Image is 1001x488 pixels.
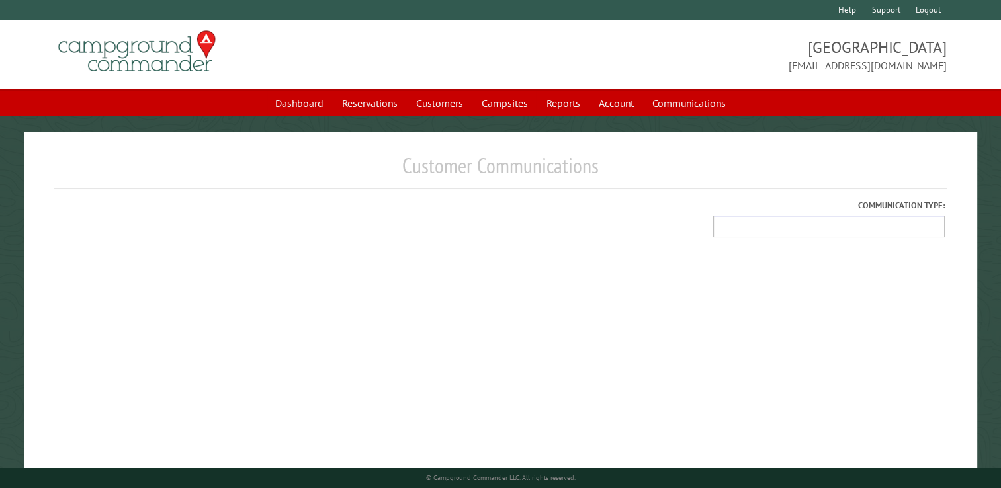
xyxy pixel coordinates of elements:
[54,26,220,77] img: Campground Commander
[474,91,536,116] a: Campsites
[334,91,406,116] a: Reservations
[591,91,642,116] a: Account
[426,473,576,482] small: © Campground Commander LLC. All rights reserved.
[539,91,588,116] a: Reports
[501,36,947,73] span: [GEOGRAPHIC_DATA] [EMAIL_ADDRESS][DOMAIN_NAME]
[267,91,331,116] a: Dashboard
[644,91,734,116] a: Communications
[96,199,945,212] label: Communication type:
[54,153,947,189] h1: Customer Communications
[408,91,471,116] a: Customers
